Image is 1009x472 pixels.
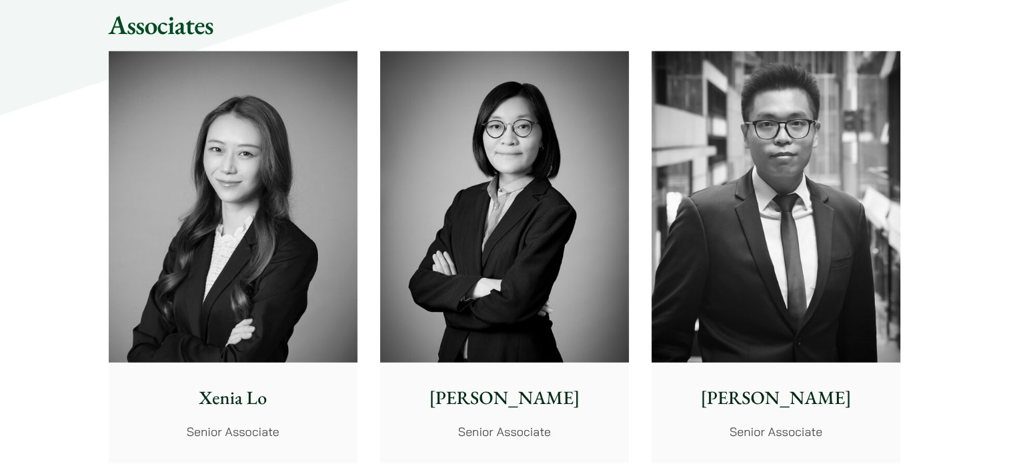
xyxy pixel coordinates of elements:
p: Xenia Lo [119,384,347,412]
p: [PERSON_NAME] [391,384,618,412]
h2: Associates [109,9,901,41]
a: [PERSON_NAME] Senior Associate [380,51,629,463]
p: Senior Associate [662,423,890,441]
a: Xenia Lo Senior Associate [109,51,357,463]
p: Senior Associate [119,423,347,441]
p: [PERSON_NAME] [662,384,890,412]
a: [PERSON_NAME] Senior Associate [652,51,900,463]
p: Senior Associate [391,423,618,441]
